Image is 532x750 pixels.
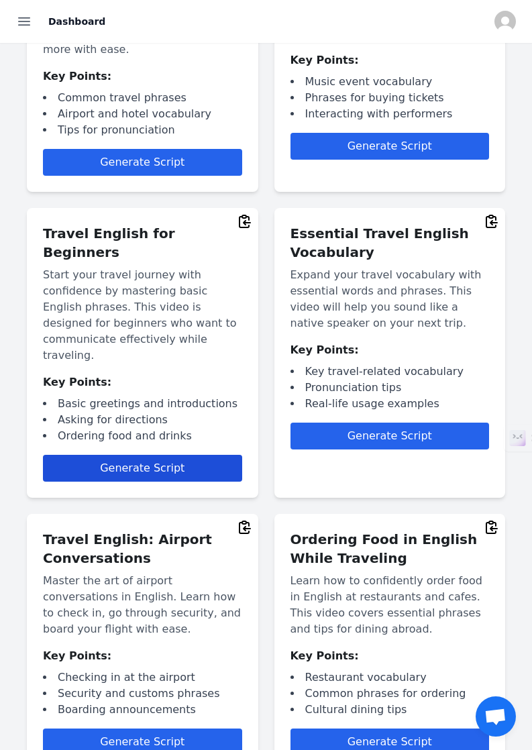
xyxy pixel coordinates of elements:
span: Generate Script [100,156,184,168]
button: Generate Script [290,423,490,449]
h3: Key Points: [290,648,490,664]
span: Generate Script [100,735,184,748]
button: Copy to clipboard [484,519,500,535]
h3: Key Points: [290,52,490,68]
p: Start your travel journey with confidence by mastering basic English phrases. This video is desig... [43,267,242,364]
h2: Travel English for Beginners [43,224,242,262]
button: Generate Script [43,455,242,482]
button: Generate Script [290,133,490,160]
button: Copy to clipboard [237,213,253,229]
span: Generate Script [348,735,432,748]
button: Generate Script [43,149,242,176]
li: Key travel-related vocabulary [290,364,490,380]
li: Restaurant vocabulary [290,669,490,686]
li: Pronunciation tips [290,380,490,396]
p: Learn how to confidently order food in English at restaurants and cafes. This video covers essent... [290,573,490,637]
li: Interacting with performers [290,106,490,122]
li: Cultural dining tips [290,702,490,718]
li: Tips for pronunciation [43,122,242,138]
h2: Travel English: Airport Conversations [43,530,242,568]
li: Phrases for buying tickets [290,90,490,106]
h2: Ordering Food in English While Traveling [290,530,490,568]
li: Basic greetings and introductions [43,396,242,412]
button: Copy to clipboard [484,213,500,229]
li: Common travel phrases [43,90,242,106]
li: Real-life usage examples [290,396,490,412]
h2: Essential Travel English Vocabulary [290,224,490,262]
li: Asking for directions [43,412,242,428]
li: Checking in at the airport [43,669,242,686]
span: Generate Script [100,462,184,474]
p: Master the art of airport conversations in English. Learn how to check in, go through security, a... [43,573,242,637]
button: Copy to clipboard [237,519,253,535]
li: Airport and hotel vocabulary [43,106,242,122]
p: Expand your travel vocabulary with essential words and phrases. This video will help you sound li... [290,267,490,331]
li: Music event vocabulary [290,74,490,90]
h3: Key Points: [43,648,242,664]
h3: Key Points: [43,374,242,390]
li: Security and customs phrases [43,686,242,702]
li: Boarding announcements [43,702,242,718]
a: Open chat [476,696,516,737]
h3: Key Points: [43,68,242,85]
div: Dashboard [48,13,478,30]
li: Common phrases for ordering [290,686,490,702]
li: Ordering food and drinks [43,428,242,444]
span: Generate Script [348,140,432,152]
span: Generate Script [348,429,432,442]
button: Open user button [494,11,516,32]
h3: Key Points: [290,342,490,358]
